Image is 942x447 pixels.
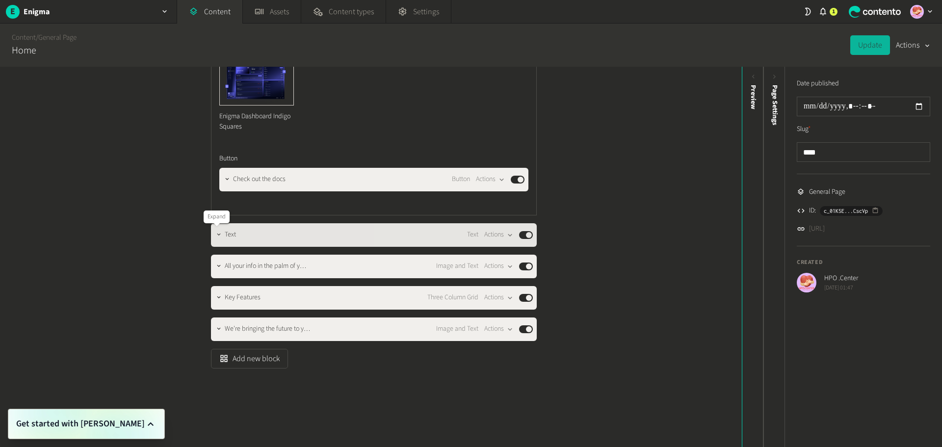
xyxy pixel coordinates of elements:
[6,5,20,18] span: E
[12,43,36,58] h2: Home
[797,124,811,134] label: Slug
[26,57,34,65] img: tab_domain_overview_orange.svg
[850,35,890,55] button: Update
[484,229,513,241] button: Actions
[832,7,835,16] span: 1
[26,26,162,33] div: Domain: [DOMAIN_NAME][PERSON_NAME]
[27,16,48,24] div: v 4.0.25
[233,174,286,184] span: Check out the docs
[809,187,845,197] span: General Page
[219,154,237,164] span: Button
[225,230,236,240] span: Text
[896,35,930,55] button: Actions
[98,57,105,65] img: tab_keywords_by_traffic_grey.svg
[38,32,77,43] a: General Page
[225,292,261,303] span: Key Features
[467,230,478,240] span: Text
[16,16,24,24] img: logo_orange.svg
[824,207,868,215] span: c_01K5E...CscVp
[413,6,439,18] span: Settings
[809,224,825,234] a: [URL]
[820,206,883,216] button: c_01K5E...CscVp
[220,58,293,105] img: Enigma Dashboard Indigo Squares
[211,349,288,368] button: Add new block
[476,174,505,185] button: Actions
[108,58,165,64] div: Keywords by Traffic
[797,79,839,89] label: Date published
[219,105,294,138] div: Enigma Dashboard Indigo Squares
[16,417,145,431] span: Get started with [PERSON_NAME]
[36,32,38,43] span: /
[484,323,513,335] button: Actions
[24,6,50,18] h2: Enigma
[809,206,816,216] span: ID:
[824,273,858,284] span: HPO .Center
[427,292,478,303] span: Three Column Grid
[748,85,759,109] div: Preview
[484,292,513,304] button: Actions
[16,417,157,431] button: Get started with [PERSON_NAME]
[484,261,513,272] button: Actions
[16,26,24,33] img: website_grey.svg
[225,324,310,334] span: We're bringing the future to y…
[329,6,374,18] span: Content types
[910,5,924,19] img: HPO .Center
[204,210,230,223] div: Expand
[797,258,930,267] h4: Created
[770,85,780,125] span: Page Settings
[225,261,306,271] span: All your info in the palm of y…
[12,32,36,43] a: Content
[37,58,88,64] div: Domain Overview
[452,174,470,184] span: Button
[436,324,478,334] span: Image and Text
[797,273,816,292] img: HPO .Center
[436,261,478,271] span: Image and Text
[824,284,858,292] span: [DATE] 01:47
